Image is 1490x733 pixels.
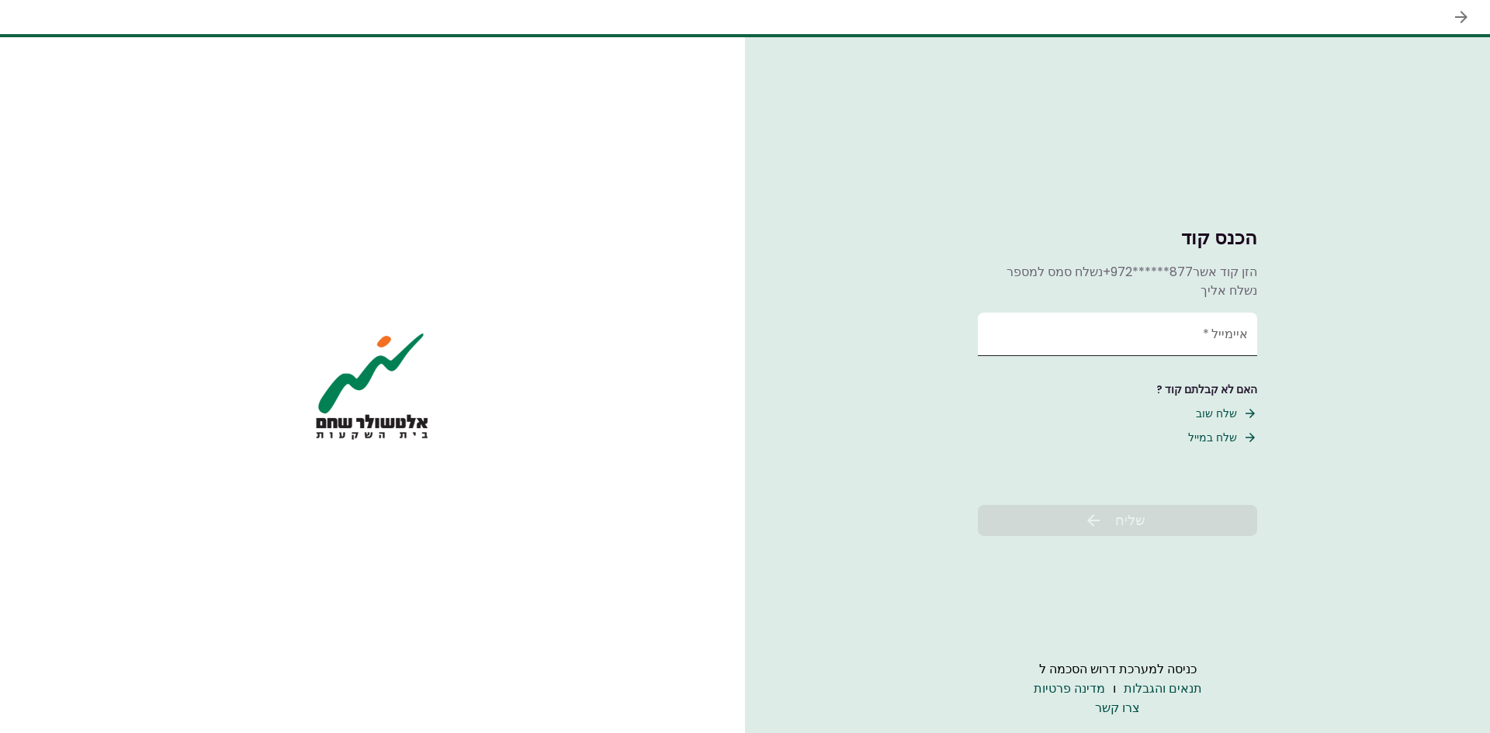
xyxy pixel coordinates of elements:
[1039,660,1197,678] font: כניסה למערכת דרוש הסכמה ל
[1193,263,1257,299] font: הזן קוד אשר נשלח אליך
[306,329,438,441] img: לוגו AIO
[1124,679,1202,697] font: תנאים והגבלות
[1007,263,1103,281] font: נשלח סמס למספר
[1095,699,1140,717] font: צרו קשר
[1034,679,1105,697] font: מדינה פרטיות
[1448,4,1474,30] button: בְּחֲזָרָה
[1188,430,1237,445] font: שלח במייל
[1181,225,1257,251] font: הכנס קוד
[1196,406,1257,422] button: שלח שוב
[1188,430,1257,446] button: שלח במייל
[1124,679,1202,698] a: תנאים והגבלות
[1034,679,1105,698] a: מדינה פרטיות
[978,505,1257,536] button: שליח
[1113,679,1116,697] font: ו
[1196,406,1237,421] font: שלח שוב
[1115,510,1145,530] font: שליח
[978,698,1257,717] a: צרו קשר
[1156,382,1257,397] font: האם לא קבלתם קוד ?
